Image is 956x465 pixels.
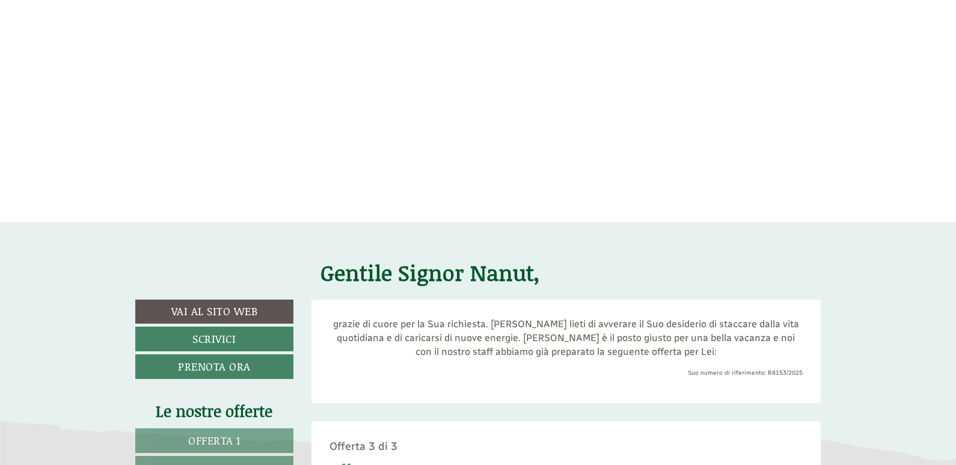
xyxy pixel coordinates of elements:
[329,318,803,359] p: grazie di cuore per la Sua richiesta. [PERSON_NAME] lieti di avverare il Suo desiderio di staccar...
[320,261,540,285] h1: Gentile Signor Nanut,
[188,433,241,448] span: Offerta 1
[135,400,293,422] div: Le nostre offerte
[329,440,397,453] span: Offerta 3 di 3
[135,354,293,379] a: Prenota ora
[135,327,293,351] a: Scrivici
[135,300,293,324] a: Vai al sito web
[688,369,803,377] span: Suo numero di riferimento: R8153/2025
